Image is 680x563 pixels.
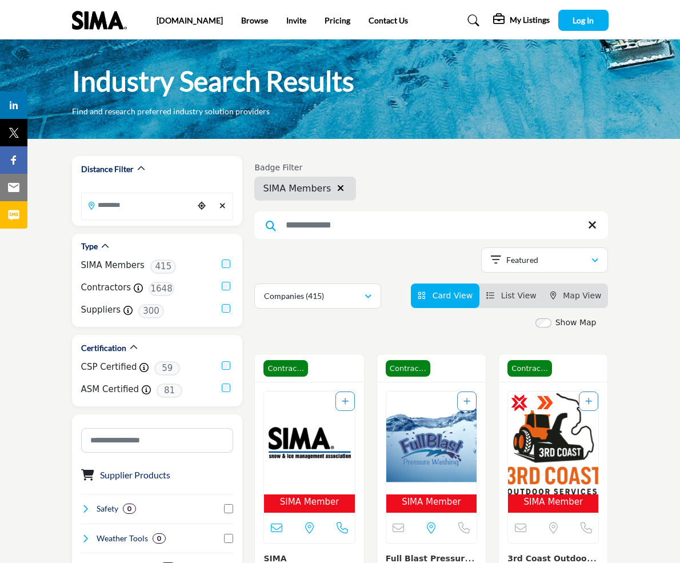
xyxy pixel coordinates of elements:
[263,182,331,195] span: SIMA Members
[81,241,98,252] h2: Type
[523,496,583,509] span: SIMA Member
[157,15,223,25] a: [DOMAIN_NAME]
[149,282,174,296] span: 1648
[264,392,354,513] a: Open Listing in new tab
[506,254,538,266] p: Featured
[501,291,537,300] span: List View
[224,504,233,513] input: Select Safety checkbox
[127,505,131,513] b: 0
[550,291,602,300] a: Map View
[263,360,308,377] span: Contractor
[386,392,477,494] img: Full Blast Pressure Washing
[81,304,121,317] label: Suppliers
[157,384,182,398] span: 81
[507,360,552,377] span: Contractor
[402,496,461,509] span: SIMA Member
[286,15,306,25] a: Invite
[457,11,487,30] a: Search
[241,15,268,25] a: Browse
[97,503,118,514] h4: Safety: Safety refers to the measures, practices, and protocols implemented to protect individual...
[72,106,270,117] p: Find and research preferred industry solution providers
[342,397,349,406] a: Add To List
[486,291,537,300] a: View List
[138,304,164,318] span: 300
[386,360,430,377] span: Contractor
[573,15,594,25] span: Log In
[369,15,408,25] a: Contact Us
[157,534,161,542] b: 0
[153,533,166,544] div: 0 Results For Weather Tools
[555,317,597,329] label: Show Map
[81,428,234,453] input: Search Category
[479,284,543,308] li: List View
[463,397,470,406] a: Add To List
[81,259,145,272] label: SIMA Members
[81,163,134,175] h2: Distance Filter
[150,259,176,274] span: 415
[543,284,609,308] li: Map View
[508,392,598,513] a: Open Listing in new tab
[81,383,139,396] label: ASM Certified
[411,284,479,308] li: Card View
[81,342,126,354] h2: Certification
[254,211,608,239] input: Search Keyword
[325,15,350,25] a: Pricing
[511,394,528,412] img: CSP Certified Badge Icon
[72,63,354,99] h1: Industry Search Results
[481,247,608,273] button: Featured
[254,284,381,309] button: Companies (415)
[510,15,550,25] h5: My Listings
[97,533,148,544] h4: Weather Tools: Weather Tools refer to instruments, software, and technologies used to monitor, pr...
[72,11,133,30] img: Site Logo
[81,281,131,294] label: Contractors
[254,163,356,173] h6: Badge Filter
[264,392,354,494] img: SIMA
[418,291,473,300] a: View Card
[222,259,230,268] input: Selected SIMA Members checkbox
[508,392,598,494] img: 3rd Coast Outdoor Services
[386,392,477,513] a: Open Listing in new tab
[81,361,137,374] label: CSP Certified
[222,361,230,370] input: CSP Certified checkbox
[194,194,209,218] div: Choose your current location
[123,504,136,514] div: 0 Results For Safety
[222,384,230,392] input: ASM Certified checkbox
[100,468,170,482] button: Supplier Products
[154,361,180,376] span: 59
[493,14,550,27] div: My Listings
[537,394,554,412] img: ASM Certified Badge Icon
[222,304,230,313] input: Suppliers checkbox
[280,496,339,509] span: SIMA Member
[558,10,609,31] button: Log In
[433,291,473,300] span: Card View
[215,194,230,218] div: Clear search location
[264,290,324,302] p: Companies (415)
[585,397,592,406] a: Add To List
[222,282,230,290] input: Contractors checkbox
[263,554,286,563] a: SIMA
[563,291,601,300] span: Map View
[224,534,233,543] input: Select Weather Tools checkbox
[82,194,194,216] input: Search Location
